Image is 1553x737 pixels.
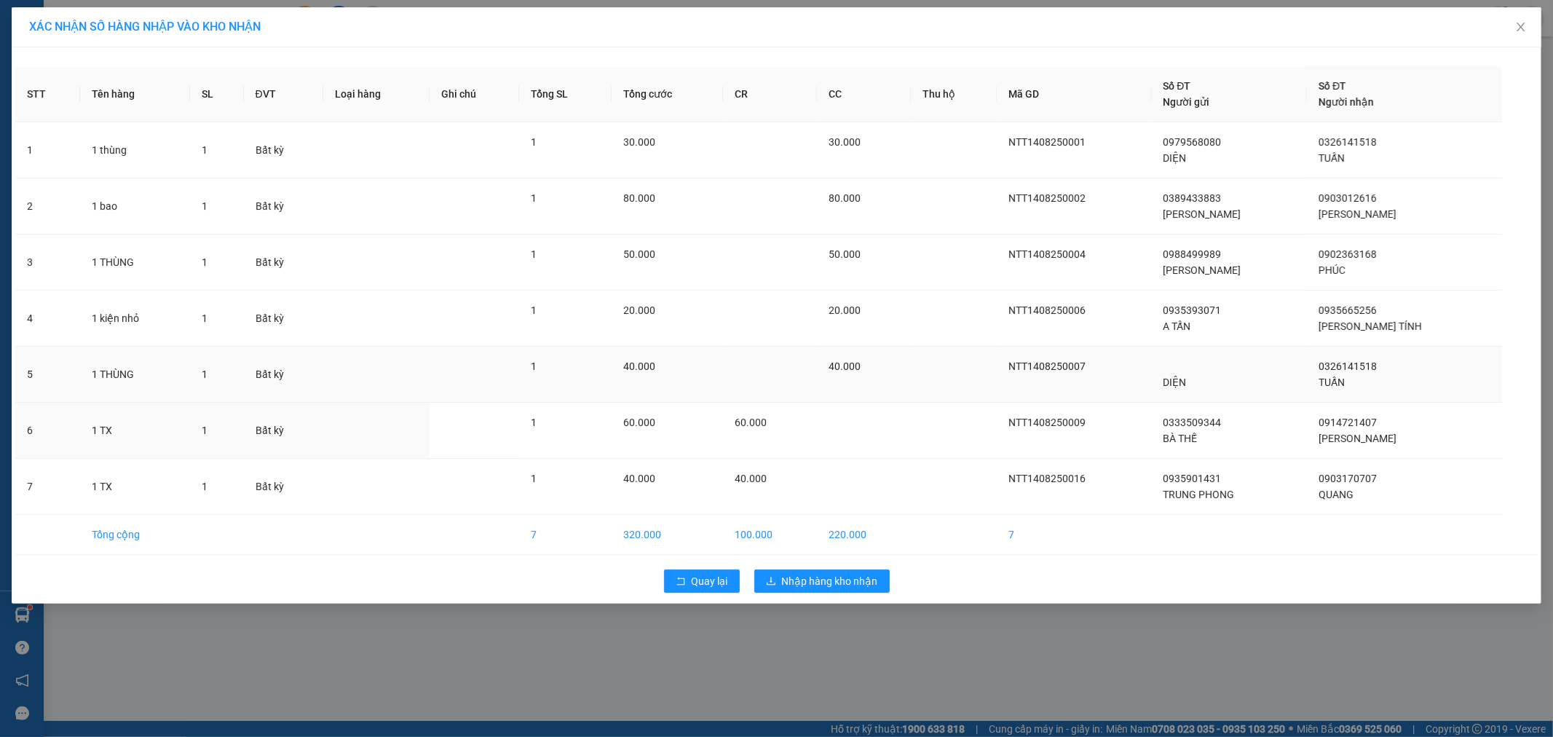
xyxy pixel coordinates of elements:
[244,122,323,178] td: Bất kỳ
[244,234,323,291] td: Bất kỳ
[1319,489,1354,500] span: QUANG
[1515,21,1527,33] span: close
[1319,152,1345,164] span: TUẤN
[1319,264,1345,276] span: PHÚC
[623,136,655,148] span: 30.000
[735,417,767,428] span: 60.000
[15,403,80,459] td: 6
[80,291,190,347] td: 1 kiện nhỏ
[1163,208,1241,220] span: [PERSON_NAME]
[323,66,430,122] th: Loại hàng
[15,66,80,122] th: STT
[829,360,861,372] span: 40.000
[997,66,1151,122] th: Mã GD
[1163,80,1191,92] span: Số ĐT
[80,459,190,515] td: 1 TX
[1319,360,1377,372] span: 0326141518
[15,291,80,347] td: 4
[1008,360,1086,372] span: NTT1408250007
[202,144,208,156] span: 1
[1319,473,1377,484] span: 0903170707
[531,360,537,372] span: 1
[1319,192,1377,204] span: 0903012616
[202,312,208,324] span: 1
[1319,208,1396,220] span: [PERSON_NAME]
[531,248,537,260] span: 1
[829,136,861,148] span: 30.000
[1163,417,1222,428] span: 0333509344
[1163,96,1210,108] span: Người gửi
[244,459,323,515] td: Bất kỳ
[244,66,323,122] th: ĐVT
[692,573,728,589] span: Quay lại
[1319,248,1377,260] span: 0902363168
[1008,473,1086,484] span: NTT1408250016
[817,515,911,555] td: 220.000
[1319,320,1422,332] span: [PERSON_NAME] TÍNH
[80,178,190,234] td: 1 bao
[519,515,612,555] td: 7
[1319,377,1345,388] span: TUẤN
[519,66,612,122] th: Tổng SL
[531,136,537,148] span: 1
[1008,192,1086,204] span: NTT1408250002
[829,248,861,260] span: 50.000
[623,417,655,428] span: 60.000
[1163,152,1187,164] span: DIỆN
[190,66,244,122] th: SL
[244,291,323,347] td: Bất kỳ
[829,304,861,316] span: 20.000
[15,459,80,515] td: 7
[612,66,722,122] th: Tổng cước
[1163,433,1198,444] span: BÀ THẾ
[676,576,686,588] span: rollback
[15,234,80,291] td: 3
[80,347,190,403] td: 1 THÙNG
[1319,433,1396,444] span: [PERSON_NAME]
[1163,320,1191,332] span: A TẤN
[1163,248,1222,260] span: 0988499989
[997,515,1151,555] td: 7
[754,569,890,593] button: downloadNhập hàng kho nhận
[723,515,817,555] td: 100.000
[1163,192,1222,204] span: 0389433883
[80,66,190,122] th: Tên hàng
[531,192,537,204] span: 1
[1163,473,1222,484] span: 0935901431
[202,481,208,492] span: 1
[15,178,80,234] td: 2
[1008,417,1086,428] span: NTT1408250009
[244,347,323,403] td: Bất kỳ
[15,122,80,178] td: 1
[531,417,537,428] span: 1
[623,304,655,316] span: 20.000
[202,256,208,268] span: 1
[202,368,208,380] span: 1
[531,304,537,316] span: 1
[1163,304,1222,316] span: 0935393071
[723,66,817,122] th: CR
[1008,248,1086,260] span: NTT1408250004
[817,66,911,122] th: CC
[80,122,190,178] td: 1 thùng
[1163,136,1222,148] span: 0979568080
[244,403,323,459] td: Bất kỳ
[1319,96,1374,108] span: Người nhận
[623,248,655,260] span: 50.000
[829,192,861,204] span: 80.000
[623,360,655,372] span: 40.000
[623,192,655,204] span: 80.000
[531,473,537,484] span: 1
[664,569,740,593] button: rollbackQuay lại
[623,473,655,484] span: 40.000
[202,425,208,436] span: 1
[1163,377,1187,388] span: DIỆN
[29,20,261,33] span: XÁC NHẬN SỐ HÀNG NHẬP VÀO KHO NHẬN
[1163,489,1235,500] span: TRUNG PHONG
[80,234,190,291] td: 1 THÙNG
[1008,136,1086,148] span: NTT1408250001
[244,178,323,234] td: Bất kỳ
[1319,80,1346,92] span: Số ĐT
[1163,264,1241,276] span: [PERSON_NAME]
[80,515,190,555] td: Tổng cộng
